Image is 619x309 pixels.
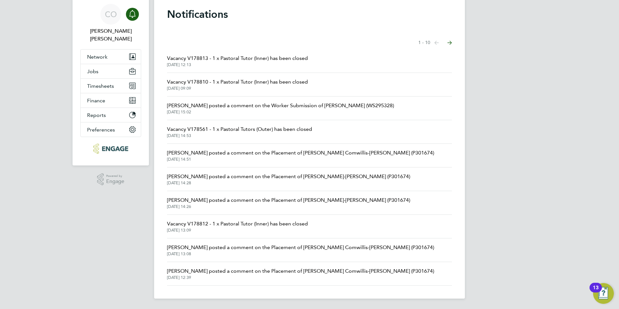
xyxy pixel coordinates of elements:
[167,157,434,162] span: [DATE] 14:51
[167,267,434,280] a: [PERSON_NAME] posted a comment on the Placement of [PERSON_NAME] Comwillis-[PERSON_NAME] (P301674...
[418,36,452,49] nav: Select page of notifications list
[93,143,128,154] img: carbonrecruitment-logo-retina.png
[167,196,410,209] a: [PERSON_NAME] posted a comment on the Placement of [PERSON_NAME]-[PERSON_NAME] (P301674)[DATE] 14:26
[80,4,141,43] a: CO[PERSON_NAME] [PERSON_NAME]
[167,267,434,275] span: [PERSON_NAME] posted a comment on the Placement of [PERSON_NAME] Comwillis-[PERSON_NAME] (P301674)
[167,54,308,62] span: Vacancy V178813 - 1 x Pastoral Tutor (Inner) has been closed
[81,50,141,64] button: Network
[87,112,106,118] span: Reports
[167,228,308,233] span: [DATE] 13:09
[87,127,115,133] span: Preferences
[80,27,141,43] span: Connor O'sullivan
[593,288,599,296] div: 13
[167,180,410,186] span: [DATE] 14:28
[81,93,141,108] button: Finance
[167,54,308,67] a: Vacancy V178813 - 1 x Pastoral Tutor (Inner) has been closed[DATE] 12:13
[167,220,308,228] span: Vacancy V178812 - 1 x Pastoral Tutor (Inner) has been closed
[167,78,308,91] a: Vacancy V178810 - 1 x Pastoral Tutor (Inner) has been closed[DATE] 09:09
[167,125,312,133] span: Vacancy V178561 - 1 x Pastoral Tutors (Outer) has been closed
[167,173,410,186] a: [PERSON_NAME] posted a comment on the Placement of [PERSON_NAME]-[PERSON_NAME] (P301674)[DATE] 14:28
[593,283,614,304] button: Open Resource Center, 13 new notifications
[167,125,312,138] a: Vacancy V178561 - 1 x Pastoral Tutors (Outer) has been closed[DATE] 14:53
[81,79,141,93] button: Timesheets
[167,244,434,251] span: [PERSON_NAME] posted a comment on the Placement of [PERSON_NAME] Comwillis-[PERSON_NAME] (P301674)
[105,10,117,18] span: CO
[167,62,308,67] span: [DATE] 12:13
[167,251,434,257] span: [DATE] 13:08
[167,109,394,115] span: [DATE] 15:02
[167,86,308,91] span: [DATE] 09:09
[167,196,410,204] span: [PERSON_NAME] posted a comment on the Placement of [PERSON_NAME]-[PERSON_NAME] (P301674)
[418,40,430,46] span: 1 - 10
[106,173,124,179] span: Powered by
[80,143,141,154] a: Go to home page
[81,122,141,137] button: Preferences
[87,68,98,74] span: Jobs
[87,83,114,89] span: Timesheets
[81,64,141,78] button: Jobs
[167,149,434,157] span: [PERSON_NAME] posted a comment on the Placement of [PERSON_NAME] Comwillis-[PERSON_NAME] (P301674)
[167,8,452,21] h1: Notifications
[167,244,434,257] a: [PERSON_NAME] posted a comment on the Placement of [PERSON_NAME] Comwillis-[PERSON_NAME] (P301674...
[167,78,308,86] span: Vacancy V178810 - 1 x Pastoral Tutor (Inner) has been closed
[87,54,107,60] span: Network
[167,133,312,138] span: [DATE] 14:53
[81,108,141,122] button: Reports
[167,220,308,233] a: Vacancy V178812 - 1 x Pastoral Tutor (Inner) has been closed[DATE] 13:09
[87,97,105,104] span: Finance
[167,275,434,280] span: [DATE] 12:39
[106,179,124,184] span: Engage
[167,102,394,115] a: [PERSON_NAME] posted a comment on the Worker Submission of [PERSON_NAME] (WS295328)[DATE] 15:02
[167,149,434,162] a: [PERSON_NAME] posted a comment on the Placement of [PERSON_NAME] Comwillis-[PERSON_NAME] (P301674...
[167,173,410,180] span: [PERSON_NAME] posted a comment on the Placement of [PERSON_NAME]-[PERSON_NAME] (P301674)
[97,173,125,186] a: Powered byEngage
[167,102,394,109] span: [PERSON_NAME] posted a comment on the Worker Submission of [PERSON_NAME] (WS295328)
[167,204,410,209] span: [DATE] 14:26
